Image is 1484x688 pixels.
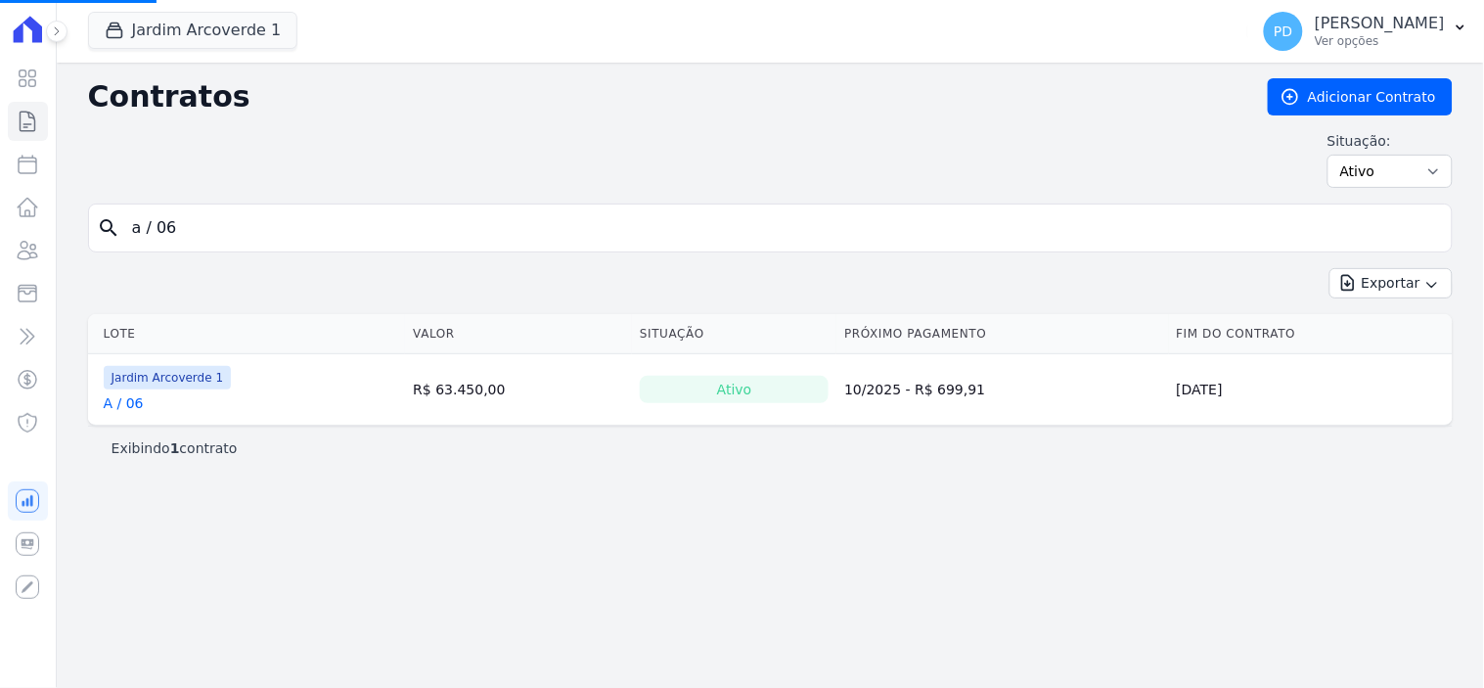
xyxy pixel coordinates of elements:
th: Lote [88,314,406,354]
button: Exportar [1329,268,1453,298]
label: Situação: [1327,131,1453,151]
a: A / 06 [104,393,144,413]
td: [DATE] [1169,354,1453,426]
th: Situação [632,314,836,354]
button: Jardim Arcoverde 1 [88,12,298,49]
p: [PERSON_NAME] [1315,14,1445,33]
span: PD [1274,24,1292,38]
i: search [97,216,120,240]
th: Valor [405,314,632,354]
b: 1 [170,440,180,456]
span: Jardim Arcoverde 1 [104,366,232,390]
th: Próximo Pagamento [836,314,1168,354]
p: Ver opções [1315,33,1445,49]
a: Adicionar Contrato [1268,78,1453,115]
div: Ativo [640,376,829,403]
input: Buscar por nome do lote [120,208,1444,248]
td: R$ 63.450,00 [405,354,632,426]
h2: Contratos [88,79,1237,115]
button: PD [PERSON_NAME] Ver opções [1248,4,1484,59]
th: Fim do Contrato [1169,314,1453,354]
a: 10/2025 - R$ 699,91 [844,382,985,397]
p: Exibindo contrato [112,438,238,458]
